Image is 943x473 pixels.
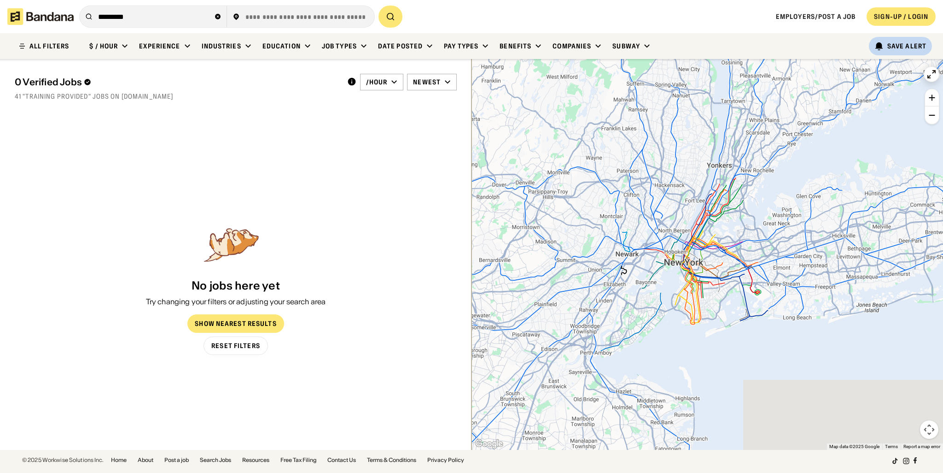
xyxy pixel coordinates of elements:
[903,444,940,449] a: Report a map error
[444,42,478,50] div: Pay Types
[200,457,231,463] a: Search Jobs
[195,320,276,327] div: Show Nearest Results
[367,457,416,463] a: Terms & Conditions
[874,12,928,21] div: SIGN-UP / LOGIN
[202,42,241,50] div: Industries
[89,42,118,50] div: $ / hour
[413,78,441,86] div: Newest
[887,42,926,50] div: Save Alert
[15,92,457,101] div: 41 "training provided" jobs on [DOMAIN_NAME]
[920,420,938,439] button: Map camera controls
[22,457,104,463] div: © 2025 Workwise Solutions Inc.
[474,438,504,450] img: Google
[553,42,591,50] div: Companies
[7,8,74,25] img: Bandana logotype
[242,457,269,463] a: Resources
[15,77,340,88] div: 0 Verified Jobs
[327,457,356,463] a: Contact Us
[111,457,127,463] a: Home
[164,457,189,463] a: Post a job
[366,78,388,86] div: /hour
[378,42,423,50] div: Date Posted
[192,279,280,293] div: No jobs here yet
[29,43,69,49] div: ALL FILTERS
[612,42,640,50] div: Subway
[138,457,153,463] a: About
[280,457,316,463] a: Free Tax Filing
[139,42,180,50] div: Experience
[427,457,464,463] a: Privacy Policy
[474,438,504,450] a: Open this area in Google Maps (opens a new window)
[500,42,531,50] div: Benefits
[262,42,301,50] div: Education
[322,42,357,50] div: Job Types
[885,444,898,449] a: Terms (opens in new tab)
[829,444,879,449] span: Map data ©2025 Google
[776,12,856,21] a: Employers/Post a job
[146,296,326,307] div: Try changing your filters or adjusting your search area
[211,343,260,349] div: Reset Filters
[15,106,457,224] div: grid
